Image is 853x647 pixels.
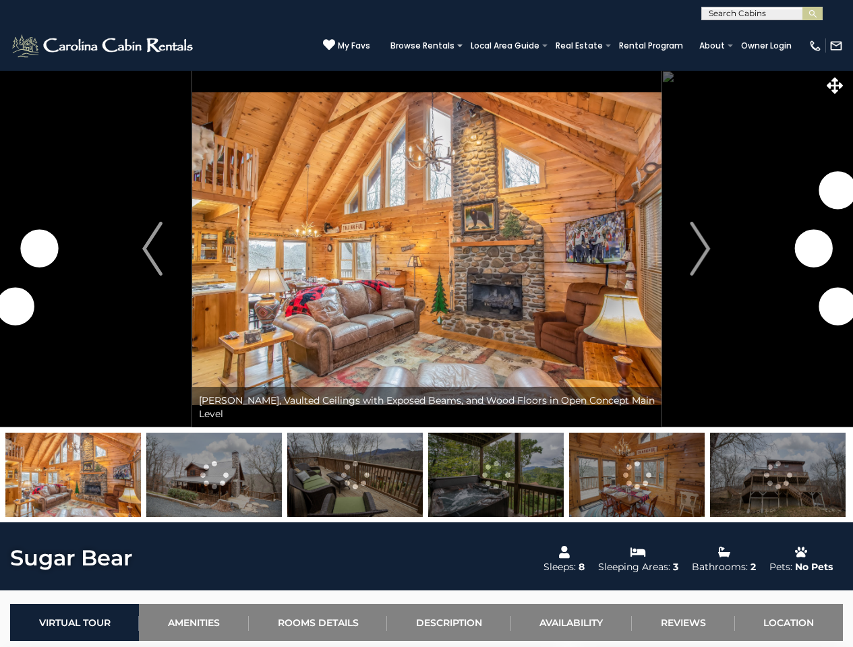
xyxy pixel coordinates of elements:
[139,604,248,641] a: Amenities
[710,433,846,517] img: 163275040
[287,433,423,517] img: 163275037
[735,604,843,641] a: Location
[690,222,711,276] img: arrow
[5,433,141,517] img: 163275035
[249,604,387,641] a: Rooms Details
[511,604,632,641] a: Availability
[829,39,843,53] img: mail-regular-white.png
[632,604,734,641] a: Reviews
[549,36,610,55] a: Real Estate
[384,36,461,55] a: Browse Rentals
[569,433,705,517] img: 163275039
[142,222,163,276] img: arrow
[338,40,370,52] span: My Favs
[612,36,690,55] a: Rental Program
[192,387,661,427] div: [PERSON_NAME], Vaulted Ceilings with Exposed Beams, and Wood Floors in Open Concept Main Level
[10,32,197,59] img: White-1-2.png
[10,604,139,641] a: Virtual Tour
[661,70,740,427] button: Next
[464,36,546,55] a: Local Area Guide
[323,38,370,53] a: My Favs
[808,39,822,53] img: phone-regular-white.png
[387,604,510,641] a: Description
[693,36,732,55] a: About
[113,70,192,427] button: Previous
[146,433,282,517] img: 163275036
[734,36,798,55] a: Owner Login
[428,433,564,517] img: 163275038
